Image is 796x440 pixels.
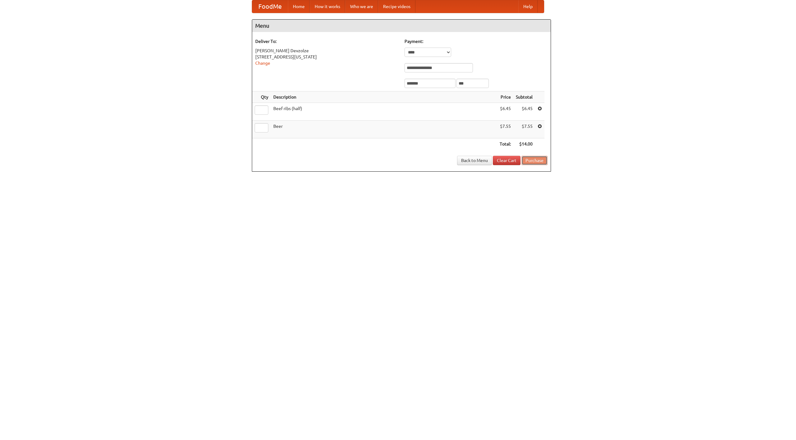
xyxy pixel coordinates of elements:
td: $7.55 [513,121,535,138]
a: Back to Menu [457,156,492,165]
a: Recipe videos [378,0,415,13]
div: [PERSON_NAME] Devzolze [255,48,398,54]
th: $14.00 [513,138,535,150]
td: Beer [271,121,497,138]
th: Subtotal [513,91,535,103]
a: Change [255,61,270,66]
th: Description [271,91,497,103]
a: Clear Cart [493,156,521,165]
th: Price [497,91,513,103]
td: Beef ribs (half) [271,103,497,121]
td: $6.45 [497,103,513,121]
a: Who we are [345,0,378,13]
a: FoodMe [252,0,288,13]
a: Home [288,0,310,13]
h5: Payment: [405,38,548,44]
th: Qty [252,91,271,103]
div: [STREET_ADDRESS][US_STATE] [255,54,398,60]
button: Purchase [521,156,548,165]
td: $7.55 [497,121,513,138]
h4: Menu [252,20,551,32]
a: Help [518,0,538,13]
h5: Deliver To: [255,38,398,44]
a: How it works [310,0,345,13]
td: $6.45 [513,103,535,121]
th: Total: [497,138,513,150]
